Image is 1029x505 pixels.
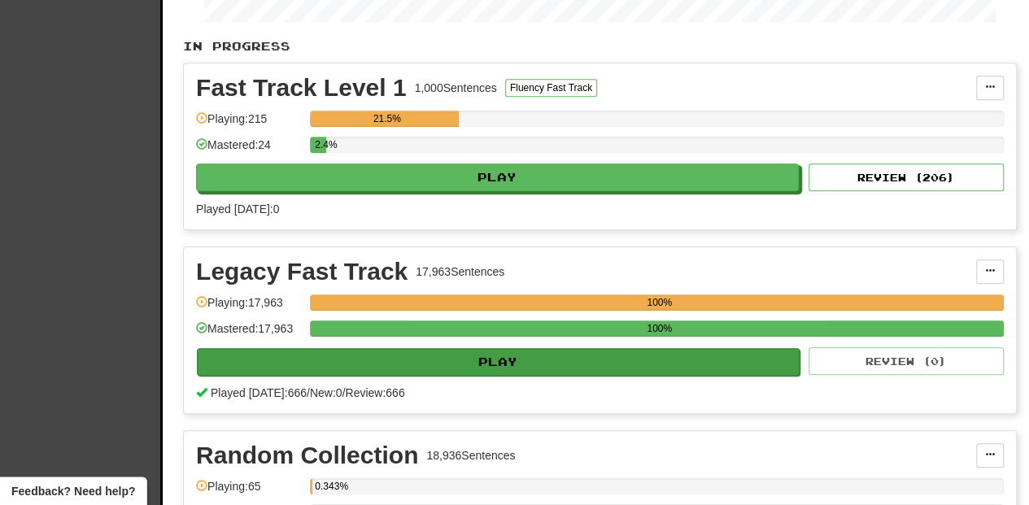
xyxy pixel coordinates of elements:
div: Mastered: 17,963 [196,320,302,347]
span: / [307,386,310,399]
div: Legacy Fast Track [196,259,408,284]
span: Review: 666 [345,386,404,399]
span: Played [DATE]: 0 [196,202,279,215]
span: / [342,386,346,399]
button: Fluency Fast Track [505,79,597,97]
span: Open feedback widget [11,483,135,499]
span: Played [DATE]: 666 [211,386,307,399]
div: 100% [315,294,1004,311]
div: Playing: 215 [196,111,302,137]
span: New: 0 [310,386,342,399]
p: In Progress [183,38,1017,54]
div: Mastered: 24 [196,137,302,163]
button: Review (206) [809,163,1004,191]
button: Review (0) [809,347,1004,375]
div: Random Collection [196,443,418,468]
button: Play [196,163,799,191]
div: 2.4% [315,137,326,153]
button: Play [197,348,800,376]
div: Fast Track Level 1 [196,76,407,100]
div: 1,000 Sentences [415,80,497,96]
div: 17,963 Sentences [416,263,504,280]
div: Playing: 65 [196,478,302,505]
div: 100% [315,320,1004,337]
div: 18,936 Sentences [426,447,515,464]
div: Playing: 17,963 [196,294,302,321]
div: 21.5% [315,111,459,127]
